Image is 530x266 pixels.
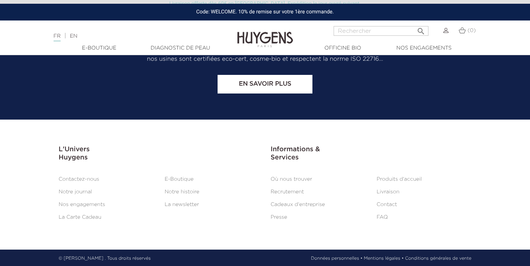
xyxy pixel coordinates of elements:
[377,202,397,207] a: Contact
[218,75,312,94] a: En savoir plus
[377,215,388,220] a: FAQ
[70,34,77,39] a: EN
[59,146,260,162] h3: L'Univers Huygens
[306,44,380,52] a: Officine Bio
[271,189,304,194] a: Recrutement
[364,255,404,262] a: Mentions légales •
[59,189,92,194] a: Notre journal
[165,177,194,182] a: E-Boutique
[59,215,102,220] a: La Carte Cadeau
[334,26,428,36] input: Rechercher
[311,255,363,262] a: Données personnelles •
[59,255,151,262] p: © [PERSON_NAME] . Tous droits réservés
[59,202,105,207] a: Nos engagements
[377,177,422,182] a: Produits d'accueil
[62,44,136,52] a: E-Boutique
[271,202,325,207] a: Cadeaux d'entreprise
[468,28,476,33] span: (0)
[143,44,218,52] a: Diagnostic de peau
[271,215,288,220] a: Presse
[165,202,199,207] a: La newsletter
[271,146,472,162] h3: Informations & Services
[414,24,428,34] button: 
[50,32,215,41] div: |
[417,25,425,34] i: 
[59,177,99,182] a: Contactez-nous
[387,44,461,52] a: Nos engagements
[59,55,472,64] p: nos usines sont certifiées eco-cert, cosme-bio et respectent la norme ISO 22716…
[165,189,199,194] a: Notre histoire
[54,34,61,41] a: FR
[377,189,400,194] a: Livraison
[271,177,312,182] a: Où nous trouver
[405,255,471,262] a: Conditions générales de vente
[237,20,293,48] img: Huygens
